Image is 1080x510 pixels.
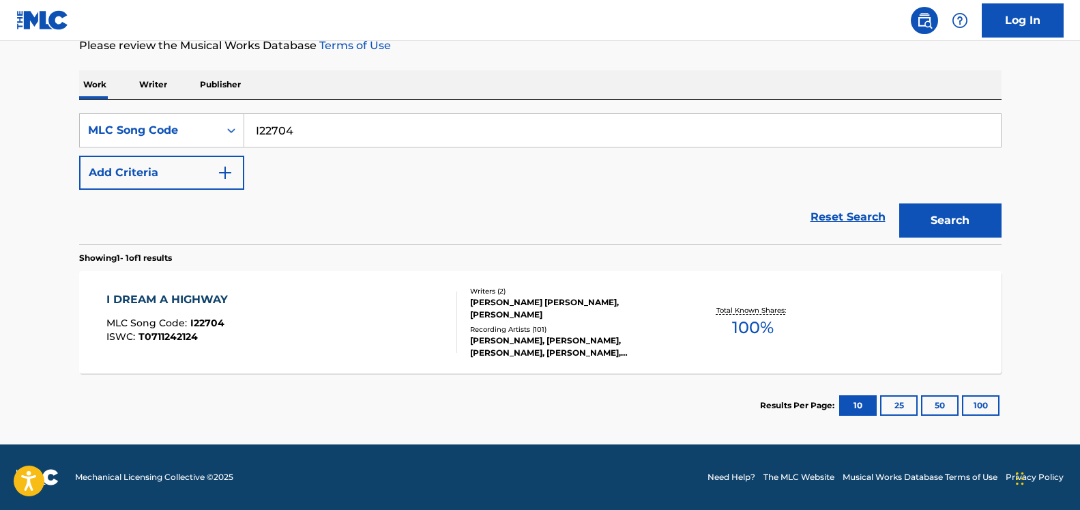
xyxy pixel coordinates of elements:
[843,471,997,483] a: Musical Works Database Terms of Use
[1012,444,1080,510] iframe: Chat Widget
[1016,458,1024,499] div: Drag
[79,271,1002,373] a: I DREAM A HIGHWAYMLC Song Code:I22704ISWC:T0711242124Writers (2)[PERSON_NAME] [PERSON_NAME], [PER...
[470,324,676,335] div: Recording Artists ( 101 )
[79,113,1002,244] form: Search Form
[839,395,877,416] button: 10
[317,39,391,52] a: Terms of Use
[79,70,111,99] p: Work
[1006,471,1064,483] a: Privacy Policy
[946,7,974,34] div: Help
[106,292,235,308] div: I DREAM A HIGHWAY
[732,315,774,340] span: 100 %
[135,70,171,99] p: Writer
[880,395,918,416] button: 25
[16,469,59,485] img: logo
[470,335,676,359] div: [PERSON_NAME], [PERSON_NAME], [PERSON_NAME], [PERSON_NAME], [PERSON_NAME]
[79,38,1002,54] p: Please review the Musical Works Database
[196,70,245,99] p: Publisher
[763,471,834,483] a: The MLC Website
[899,203,1002,238] button: Search
[716,305,789,315] p: Total Known Shares:
[804,202,892,232] a: Reset Search
[921,395,959,416] button: 50
[190,317,224,329] span: I22704
[707,471,755,483] a: Need Help?
[760,399,838,412] p: Results Per Page:
[106,317,190,329] span: MLC Song Code :
[88,122,211,139] div: MLC Song Code
[916,12,933,29] img: search
[16,10,69,30] img: MLC Logo
[79,156,244,190] button: Add Criteria
[952,12,968,29] img: help
[217,165,233,181] img: 9d2ae6d4665cec9f34b9.svg
[470,296,676,321] div: [PERSON_NAME] [PERSON_NAME], [PERSON_NAME]
[75,471,233,483] span: Mechanical Licensing Collective © 2025
[911,7,938,34] a: Public Search
[79,252,172,264] p: Showing 1 - 1 of 1 results
[470,286,676,296] div: Writers ( 2 )
[962,395,999,416] button: 100
[106,330,138,343] span: ISWC :
[982,3,1064,38] a: Log In
[138,330,198,343] span: T0711242124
